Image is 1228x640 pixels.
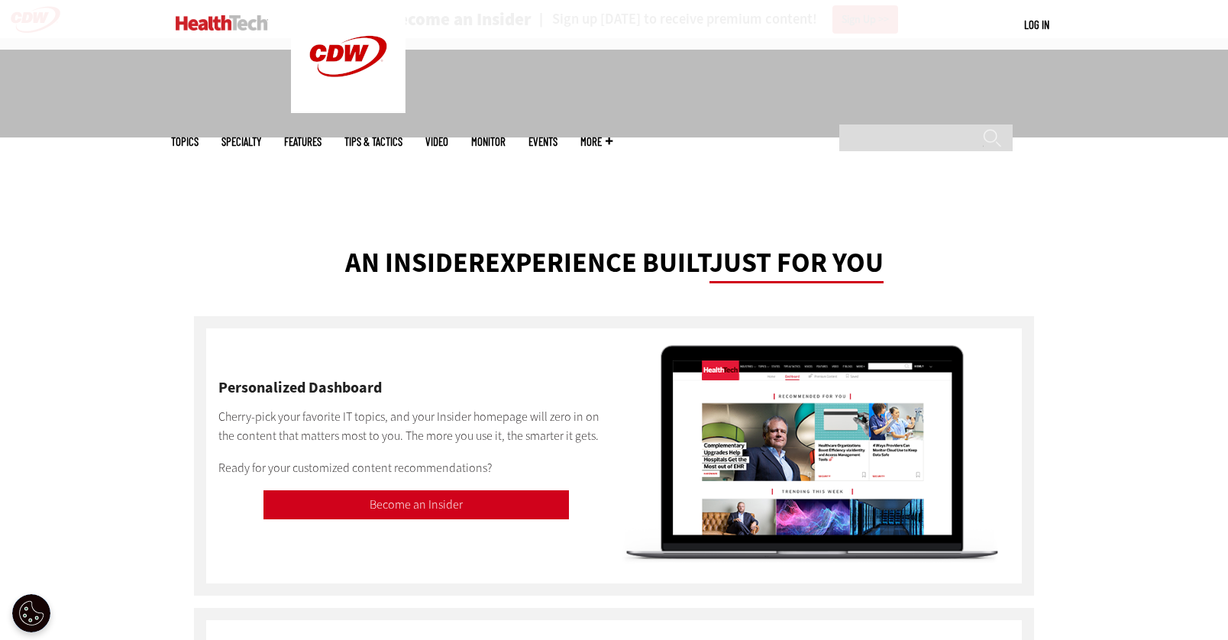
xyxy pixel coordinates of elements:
h2: Personalized Dashboard [218,380,613,396]
a: Features [284,136,322,147]
span: Specialty [221,136,261,147]
a: Tips & Tactics [344,136,402,147]
p: Cherry-pick your favorite IT topics, and your Insider homepage will zero in on the content that m... [218,407,613,446]
div: An insider experience built [194,221,1034,304]
img: Home [176,15,268,31]
a: Video [425,136,448,147]
a: Become an Insider [263,490,569,519]
button: Open Preferences [12,594,50,632]
a: MonITor [471,136,506,147]
a: CDW [291,101,406,117]
div: User menu [1024,17,1049,33]
span: just for you [709,244,884,283]
span: More [580,136,612,147]
div: Cookie Settings [12,594,50,632]
a: Events [528,136,557,147]
p: Ready for your customized content recommendations? [218,458,613,478]
span: Topics [171,136,199,147]
a: Log in [1024,18,1049,31]
img: Computer screen with personalized dashboard [613,341,1010,569]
